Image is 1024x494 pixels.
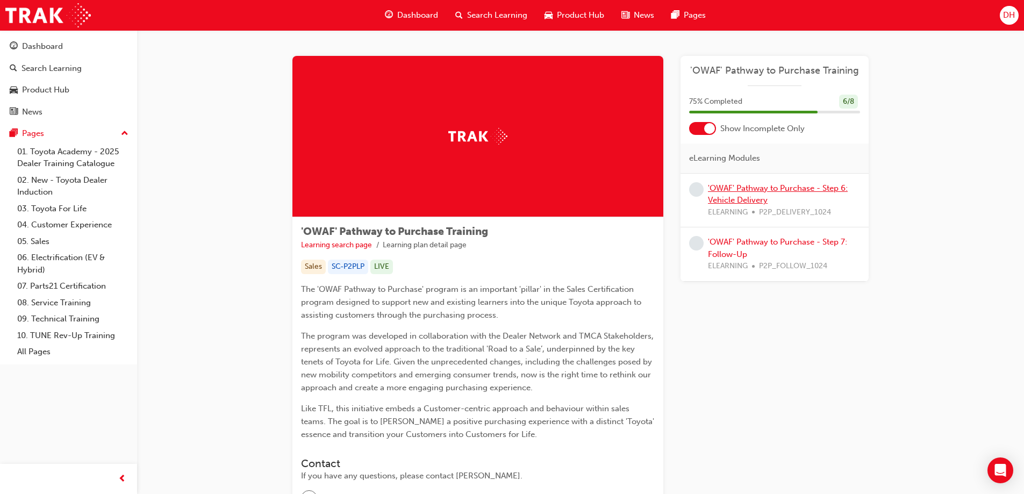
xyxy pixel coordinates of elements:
[13,144,133,172] a: 01. Toyota Academy - 2025 Dealer Training Catalogue
[4,124,133,144] button: Pages
[708,260,748,273] span: ELEARNING
[1003,9,1015,22] span: DH
[22,84,69,96] div: Product Hub
[22,127,44,140] div: Pages
[385,9,393,22] span: guage-icon
[13,233,133,250] a: 05. Sales
[13,217,133,233] a: 04. Customer Experience
[22,106,42,118] div: News
[5,3,91,27] img: Trak
[634,9,654,22] span: News
[22,40,63,53] div: Dashboard
[301,260,326,274] div: Sales
[621,9,629,22] span: news-icon
[447,4,536,26] a: search-iconSearch Learning
[10,108,18,117] span: news-icon
[13,295,133,311] a: 08. Service Training
[689,152,760,164] span: eLearning Modules
[376,4,447,26] a: guage-iconDashboard
[671,9,679,22] span: pages-icon
[708,183,848,205] a: 'OWAF' Pathway to Purchase - Step 6: Vehicle Delivery
[684,9,706,22] span: Pages
[708,237,847,259] a: 'OWAF' Pathway to Purchase - Step 7: Follow-Up
[689,65,860,77] a: 'OWAF' Pathway to Purchase Training
[4,37,133,56] a: Dashboard
[557,9,604,22] span: Product Hub
[13,327,133,344] a: 10. TUNE Rev-Up Training
[301,225,488,238] span: 'OWAF' Pathway to Purchase Training
[708,206,748,219] span: ELEARNING
[720,123,805,135] span: Show Incomplete Only
[301,404,656,439] span: Like TFL, this initiative embeds a Customer-centric approach and behaviour within sales teams. Th...
[383,239,467,252] li: Learning plan detail page
[455,9,463,22] span: search-icon
[663,4,714,26] a: pages-iconPages
[13,249,133,278] a: 06. Electrification (EV & Hybrid)
[328,260,368,274] div: SC-P2PLP
[10,129,18,139] span: pages-icon
[13,311,133,327] a: 09. Technical Training
[759,260,827,273] span: P2P_FOLLOW_1024
[121,127,128,141] span: up-icon
[13,278,133,295] a: 07. Parts21 Certification
[13,201,133,217] a: 03. Toyota For Life
[759,206,831,219] span: P2P_DELIVERY_1024
[613,4,663,26] a: news-iconNews
[689,236,704,250] span: learningRecordVerb_NONE-icon
[370,260,393,274] div: LIVE
[4,80,133,100] a: Product Hub
[467,9,527,22] span: Search Learning
[13,172,133,201] a: 02. New - Toyota Dealer Induction
[4,34,133,124] button: DashboardSearch LearningProduct HubNews
[10,85,18,95] span: car-icon
[118,472,126,486] span: prev-icon
[301,284,643,320] span: The 'OWAF Pathway to Purchase' program is an important 'pillar' in the Sales Certification progra...
[4,59,133,78] a: Search Learning
[301,470,655,482] div: If you have any questions, please contact [PERSON_NAME].
[689,182,704,197] span: learningRecordVerb_NONE-icon
[10,64,17,74] span: search-icon
[4,102,133,122] a: News
[22,62,82,75] div: Search Learning
[839,95,858,109] div: 6 / 8
[301,457,655,470] h3: Contact
[448,128,507,145] img: Trak
[301,240,372,249] a: Learning search page
[536,4,613,26] a: car-iconProduct Hub
[13,343,133,360] a: All Pages
[689,96,742,108] span: 75 % Completed
[987,457,1013,483] div: Open Intercom Messenger
[10,42,18,52] span: guage-icon
[1000,6,1019,25] button: DH
[301,331,656,392] span: The program was developed in collaboration with the Dealer Network and TMCA Stakeholders, represe...
[397,9,438,22] span: Dashboard
[545,9,553,22] span: car-icon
